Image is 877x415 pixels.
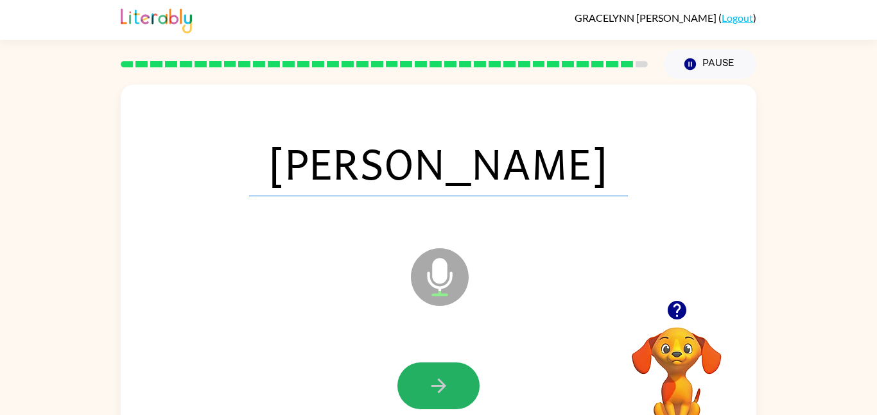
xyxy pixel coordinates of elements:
[722,12,753,24] a: Logout
[575,12,756,24] div: ( )
[663,49,756,79] button: Pause
[121,5,192,33] img: Literably
[575,12,718,24] span: GRACELYNN [PERSON_NAME]
[249,130,628,196] span: [PERSON_NAME]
